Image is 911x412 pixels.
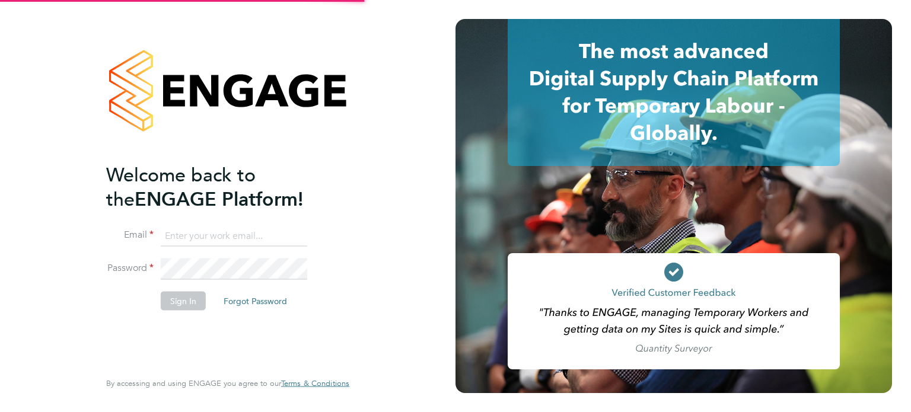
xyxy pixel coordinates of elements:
[106,229,154,241] label: Email
[106,378,349,388] span: By accessing and using ENGAGE you agree to our
[106,162,337,211] h2: ENGAGE Platform!
[161,225,307,247] input: Enter your work email...
[161,292,206,311] button: Sign In
[106,262,154,274] label: Password
[214,292,297,311] button: Forgot Password
[281,379,349,388] a: Terms & Conditions
[106,163,256,210] span: Welcome back to the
